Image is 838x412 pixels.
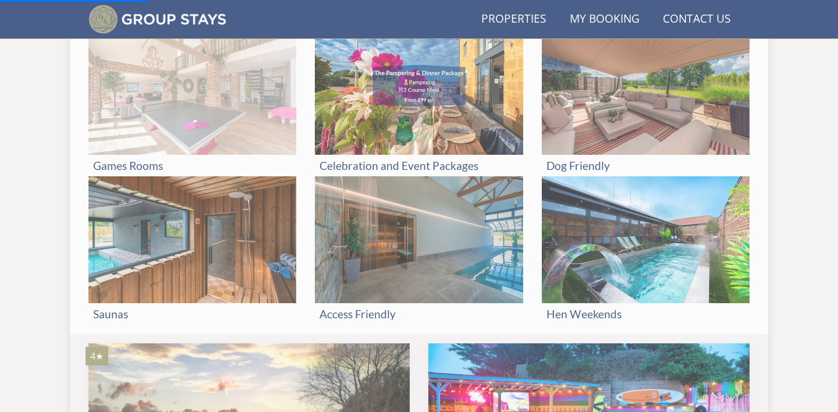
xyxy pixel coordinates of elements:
a: 'Access Friendly' - Large Group Accommodation Holiday Ideas Access Friendly [315,176,523,325]
img: 'Games Rooms' - Large Group Accommodation Holiday Ideas [88,29,296,155]
a: 'Hen Weekends' - Large Group Accommodation Holiday Ideas Hen Weekends [542,176,750,325]
img: 'Dog Friendly' - Large Group Accommodation Holiday Ideas [542,29,750,155]
a: 'Celebration and Event Packages' - Large Group Accommodation Holiday Ideas Celebration and Event ... [315,29,523,177]
h3: Celebration and Event Packages [319,159,518,172]
h3: Hen Weekends [546,308,745,320]
h3: Saunas [93,308,292,320]
img: 'Access Friendly' - Large Group Accommodation Holiday Ideas [315,176,523,303]
a: Properties [477,6,551,33]
img: 'Celebration and Event Packages' - Large Group Accommodation Holiday Ideas [315,29,523,155]
h3: Games Rooms [93,159,292,172]
h3: Access Friendly [319,308,518,320]
a: 'Dog Friendly' - Large Group Accommodation Holiday Ideas Dog Friendly [542,29,750,177]
img: 'Saunas' - Large Group Accommodation Holiday Ideas [88,176,296,303]
a: 'Saunas' - Large Group Accommodation Holiday Ideas Saunas [88,176,296,325]
h3: Dog Friendly [546,159,745,172]
img: 'Hen Weekends' - Large Group Accommodation Holiday Ideas [542,176,750,303]
span: BELLUS has a 4 star rating under the Quality in Tourism Scheme [90,350,104,363]
a: Contact Us [658,6,736,33]
a: 'Games Rooms' - Large Group Accommodation Holiday Ideas Games Rooms [88,29,296,177]
a: My Booking [565,6,644,33]
img: Group Stays [88,5,226,34]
